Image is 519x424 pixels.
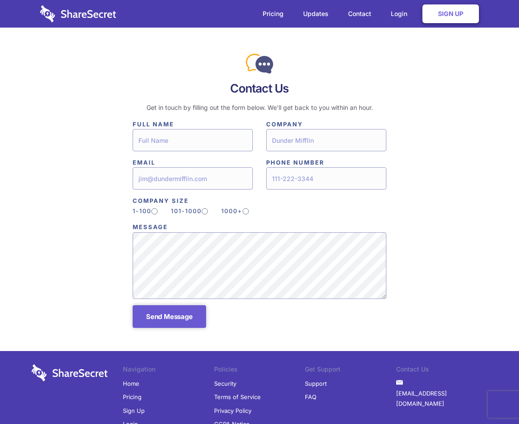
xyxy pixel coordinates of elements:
[214,404,251,417] a: Privacy Policy
[214,377,236,390] a: Security
[133,167,253,190] input: jim@dundermifflin.com
[133,119,253,129] label: Full Name
[123,390,142,404] a: Pricing
[123,377,139,390] a: Home
[133,103,386,113] p: Get in touch by filling out the form below. We’ll get back to you within an hour.
[243,208,249,214] input: 1000+
[305,364,396,377] li: Get Support
[151,208,158,214] input: 1-100
[266,119,386,129] label: Company
[171,206,208,216] label: 101-1000
[133,196,386,206] label: Company Size
[40,5,116,22] img: logo-wordmark-white-trans-d4663122ce5f474addd5e946df7df03e33cb6a1c49d2221995e7729f52c070b2.svg
[133,305,206,328] button: Send Message
[133,81,386,96] h1: Contact Us
[214,364,305,377] li: Policies
[266,129,386,151] input: Dunder Mifflin
[32,364,108,381] img: logo-wordmark-white-trans-d4663122ce5f474addd5e946df7df03e33cb6a1c49d2221995e7729f52c070b2.svg
[133,129,253,151] input: Full Name
[396,387,487,410] a: [EMAIL_ADDRESS][DOMAIN_NAME]
[202,208,208,214] input: 101-1000
[396,364,487,377] li: Contact Us
[133,206,158,216] label: 1-100
[266,167,386,190] input: 111-222-3344
[221,206,249,216] label: 1000+
[214,390,261,404] a: Terms of Service
[305,377,327,390] a: Support
[133,222,386,232] label: Message
[123,364,214,377] li: Navigation
[266,157,386,167] label: Phone Number
[422,4,479,23] a: Sign Up
[123,404,145,417] a: Sign Up
[133,157,253,167] label: Email
[305,390,316,404] a: FAQ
